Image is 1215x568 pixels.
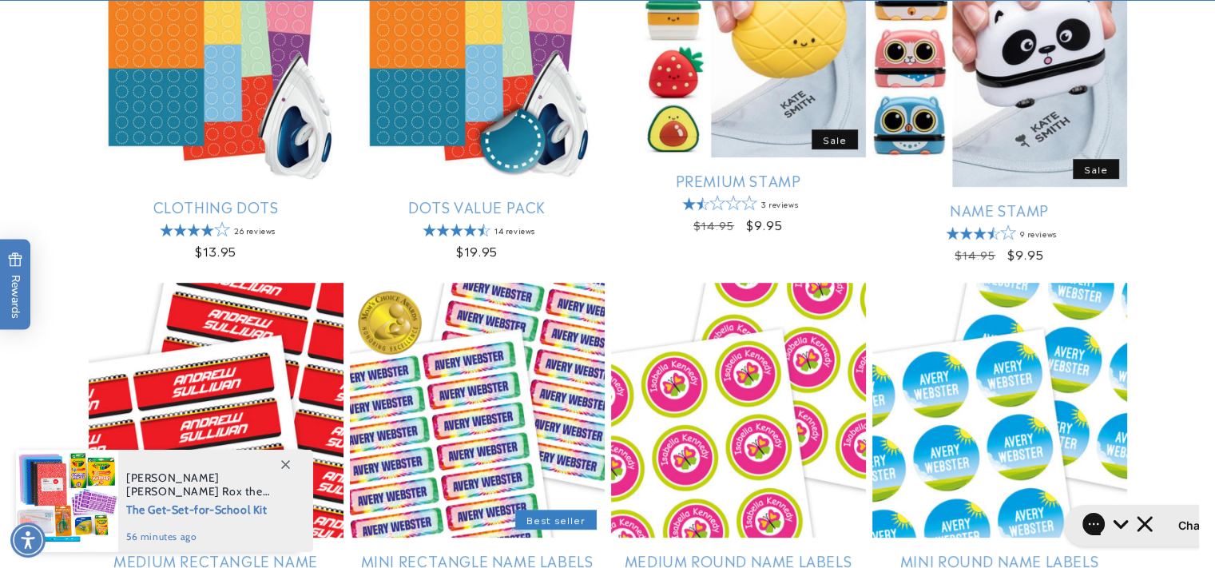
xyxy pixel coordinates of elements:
[8,252,23,318] span: Rewards
[181,498,244,512] span: [US_STATE]
[126,471,269,512] span: [PERSON_NAME] [PERSON_NAME] Rox the World
[1056,499,1199,552] iframe: Gorgias live chat messenger
[13,440,202,488] iframe: Sign Up via Text for Offers
[126,471,296,498] span: from , purchased
[126,530,296,544] span: 56 minutes ago
[10,522,46,558] div: Accessibility Menu
[89,197,343,216] a: Clothing Dots
[126,498,296,518] span: The Get-Set-for-School Kit
[872,201,1127,219] a: Name Stamp
[350,197,605,216] a: Dots Value Pack
[8,6,193,47] button: Open gorgias live chat
[122,18,190,34] h1: Chat with us
[611,171,866,189] a: Premium Stamp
